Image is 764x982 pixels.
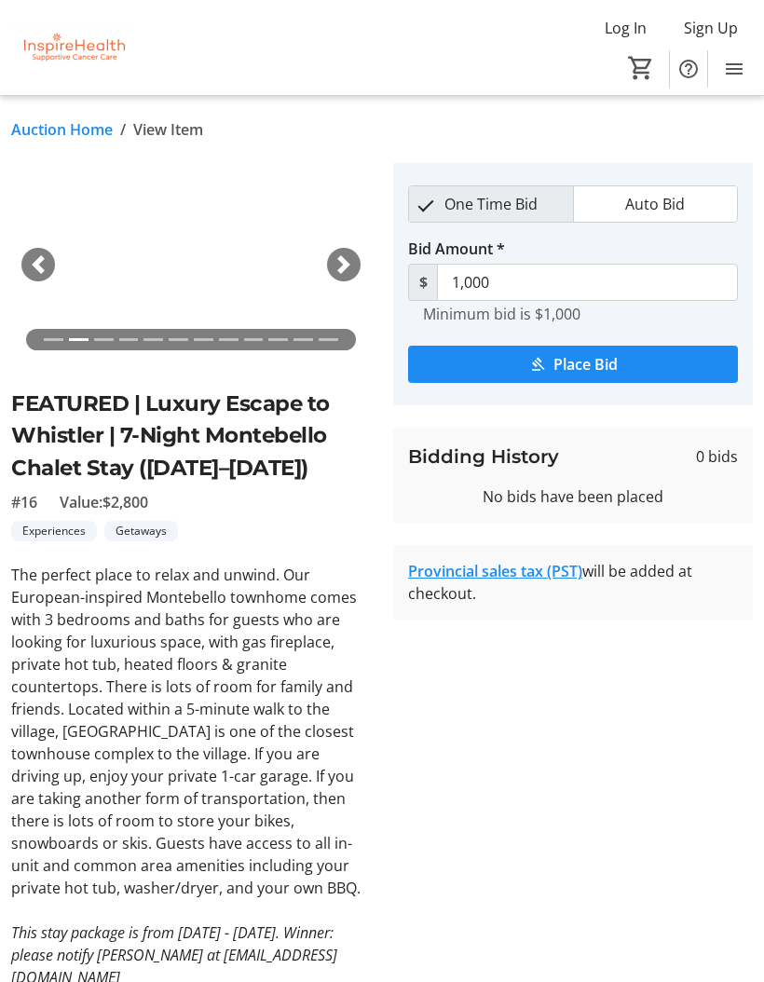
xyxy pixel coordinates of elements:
[11,163,371,365] img: Image
[423,305,580,323] tr-hint: Minimum bid is $1,000
[11,491,37,513] span: #16
[11,388,371,484] h2: FEATURED | Luxury Escape to Whistler | 7-Night Montebello Chalet Stay ([DATE]–[DATE])
[590,13,662,43] button: Log In
[11,521,97,541] tr-label-badge: Experiences
[104,521,178,541] tr-label-badge: Getaways
[669,13,753,43] button: Sign Up
[670,50,707,88] button: Help
[408,238,505,260] label: Bid Amount *
[696,445,738,468] span: 0 bids
[684,17,738,39] span: Sign Up
[60,491,148,513] span: Value: $2,800
[408,560,738,605] div: will be added at checkout.
[716,50,753,88] button: Menu
[614,186,696,222] span: Auto Bid
[11,118,113,141] a: Auction Home
[408,264,438,301] span: $
[433,186,549,222] span: One Time Bid
[605,17,647,39] span: Log In
[408,561,582,581] a: Provincial sales tax (PST)
[553,353,618,375] span: Place Bid
[11,564,371,899] p: The perfect place to relax and unwind. Our European-inspired Montebello townhome comes with 3 bed...
[408,346,738,383] button: Place Bid
[11,13,135,83] img: InspireHealth Supportive Cancer Care's Logo
[624,51,658,85] button: Cart
[133,118,203,141] span: View Item
[408,443,559,471] h3: Bidding History
[408,485,738,508] div: No bids have been placed
[120,118,126,141] span: /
